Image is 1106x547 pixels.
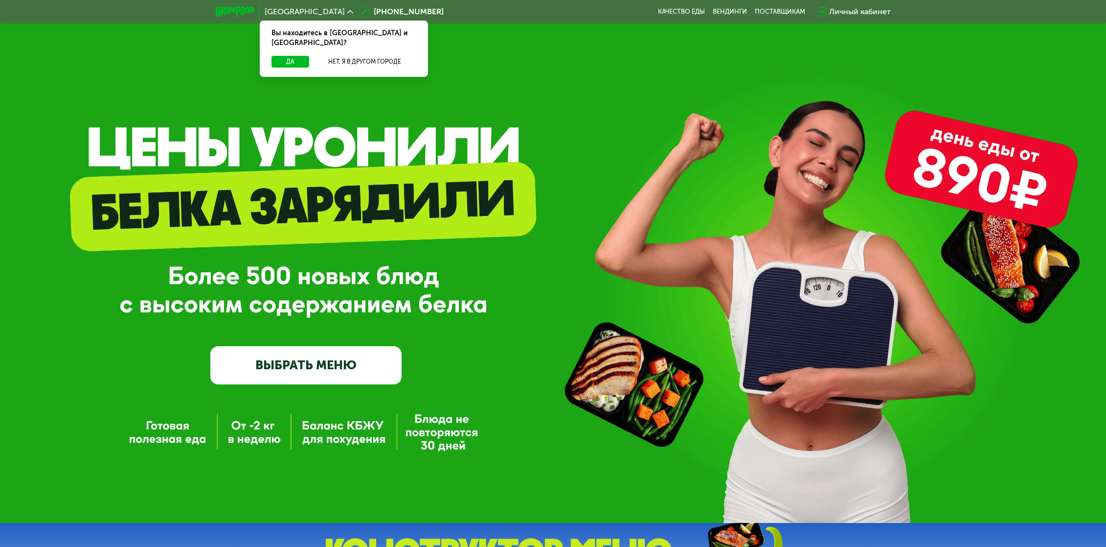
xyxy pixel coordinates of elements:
[755,8,805,16] div: поставщикам
[829,6,891,18] div: Личный кабинет
[260,21,428,56] div: Вы находитесь в [GEOGRAPHIC_DATA] и [GEOGRAPHIC_DATA]?
[658,8,705,16] a: Качество еды
[358,6,444,18] a: [PHONE_NUMBER]
[210,346,402,385] a: ВЫБРАТЬ МЕНЮ
[271,56,309,68] button: Да
[265,8,345,16] span: [GEOGRAPHIC_DATA]
[313,56,416,68] button: Нет, я в другом городе
[713,8,747,16] a: Вендинги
